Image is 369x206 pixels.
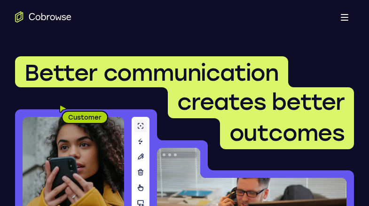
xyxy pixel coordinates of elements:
[229,119,345,146] span: outcomes
[24,59,279,86] span: Better communication
[15,11,71,23] a: Go to the home page
[177,88,345,115] span: creates better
